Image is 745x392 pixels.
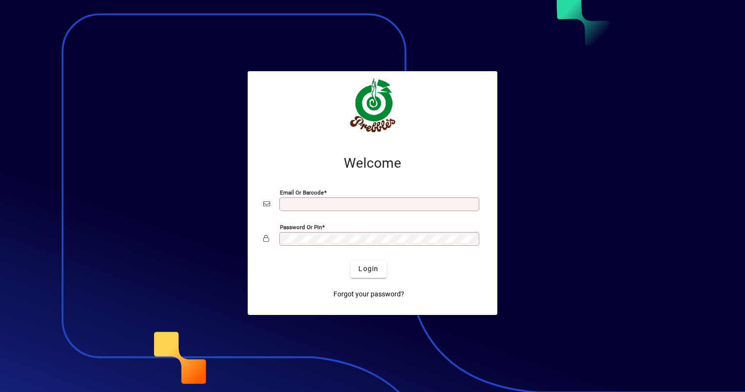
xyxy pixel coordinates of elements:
[280,223,322,230] mat-label: Password or Pin
[330,286,408,303] a: Forgot your password?
[333,289,404,299] span: Forgot your password?
[280,189,324,196] mat-label: Email or Barcode
[351,260,386,278] button: Login
[263,155,482,172] h2: Welcome
[358,264,378,274] span: Login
